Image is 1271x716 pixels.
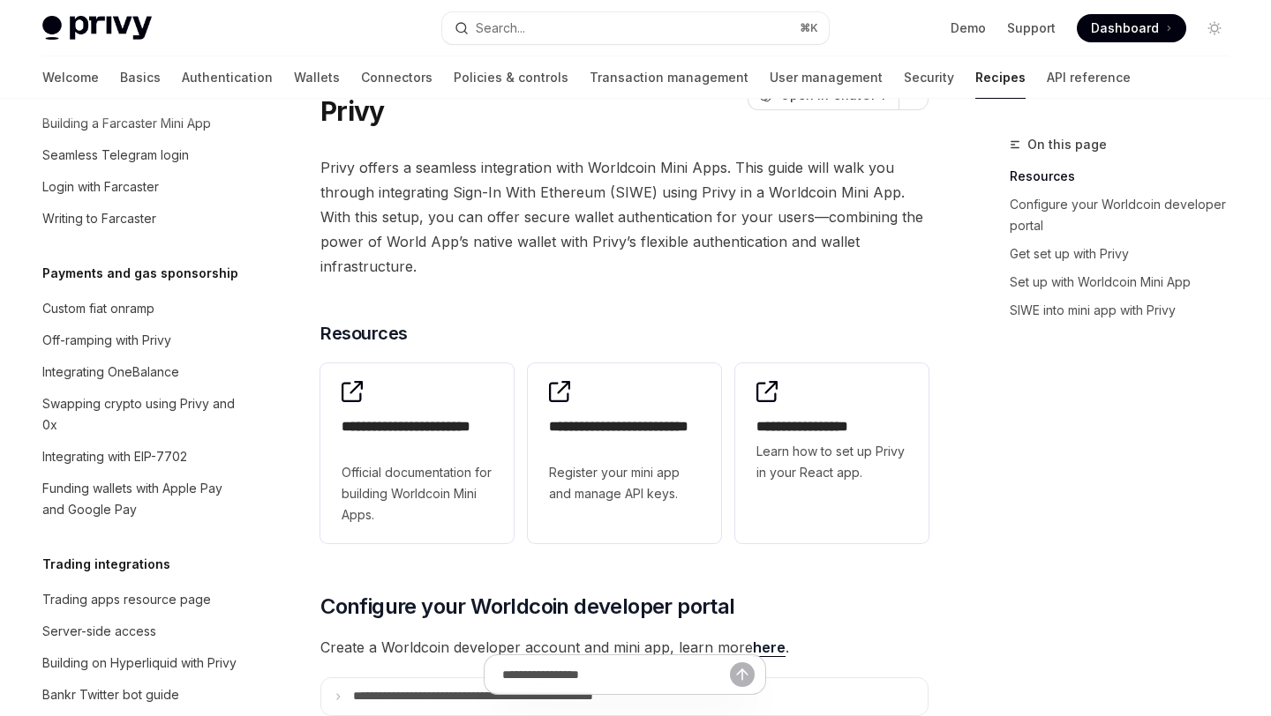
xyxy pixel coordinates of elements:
[28,356,254,388] a: Integrating OneBalance
[120,56,161,99] a: Basics
[28,584,254,615] a: Trading apps resource page
[320,593,734,621] span: Configure your Worldcoin developer portal
[756,441,907,483] span: Learn how to set up Privy in your React app.
[28,441,254,473] a: Integrating with EIP-7702
[549,462,700,504] span: Register your mini app and manage API keys.
[42,16,152,41] img: light logo
[1007,19,1056,37] a: Support
[28,647,254,679] a: Building on Hyperliquid with Privy
[28,473,254,526] a: Funding wallets with Apple Pay and Google Pay
[590,56,748,99] a: Transaction management
[42,263,238,284] h5: Payments and gas sponsorship
[1077,14,1186,42] a: Dashboard
[42,145,189,166] div: Seamless Telegram login
[975,56,1026,99] a: Recipes
[28,139,254,171] a: Seamless Telegram login
[42,478,244,520] div: Funding wallets with Apple Pay and Google Pay
[42,362,179,383] div: Integrating OneBalance
[320,635,929,660] span: Create a Worldcoin developer account and mini app, learn more .
[753,638,786,657] a: here
[1047,56,1131,99] a: API reference
[42,589,211,610] div: Trading apps resource page
[1200,14,1229,42] button: Toggle dark mode
[1010,162,1243,190] a: Resources
[28,293,254,324] a: Custom fiat onramp
[28,324,254,356] a: Off-ramping with Privy
[904,56,954,99] a: Security
[42,176,159,198] div: Login with Farcaster
[476,18,525,39] div: Search...
[800,21,818,35] span: ⌘ K
[42,554,170,575] h5: Trading integrations
[342,462,493,526] span: Official documentation for building Worldcoin Mini Apps.
[1010,268,1243,296] a: Set up with Worldcoin Mini App
[182,56,273,99] a: Authentication
[42,208,156,229] div: Writing to Farcaster
[28,679,254,711] a: Bankr Twitter bot guide
[320,155,929,279] span: Privy offers a seamless integration with Worldcoin Mini Apps. This guide will walk you through in...
[1010,190,1243,240] a: Configure your Worldcoin developer portal
[294,56,340,99] a: Wallets
[320,321,408,346] span: Resources
[454,56,568,99] a: Policies & controls
[42,446,187,467] div: Integrating with EIP-7702
[1027,134,1107,155] span: On this page
[42,621,156,642] div: Server-side access
[28,388,254,441] a: Swapping crypto using Privy and 0x
[28,615,254,647] a: Server-side access
[1091,19,1159,37] span: Dashboard
[28,203,254,235] a: Writing to Farcaster
[951,19,986,37] a: Demo
[42,56,99,99] a: Welcome
[42,393,244,436] div: Swapping crypto using Privy and 0x
[1010,296,1243,324] a: SIWE into mini app with Privy
[442,12,828,44] button: Search...⌘K
[770,56,883,99] a: User management
[42,298,154,319] div: Custom fiat onramp
[730,662,755,687] button: Send message
[28,171,254,203] a: Login with Farcaster
[42,653,237,674] div: Building on Hyperliquid with Privy
[1010,240,1243,268] a: Get set up with Privy
[361,56,432,99] a: Connectors
[42,330,171,351] div: Off-ramping with Privy
[42,684,179,705] div: Bankr Twitter bot guide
